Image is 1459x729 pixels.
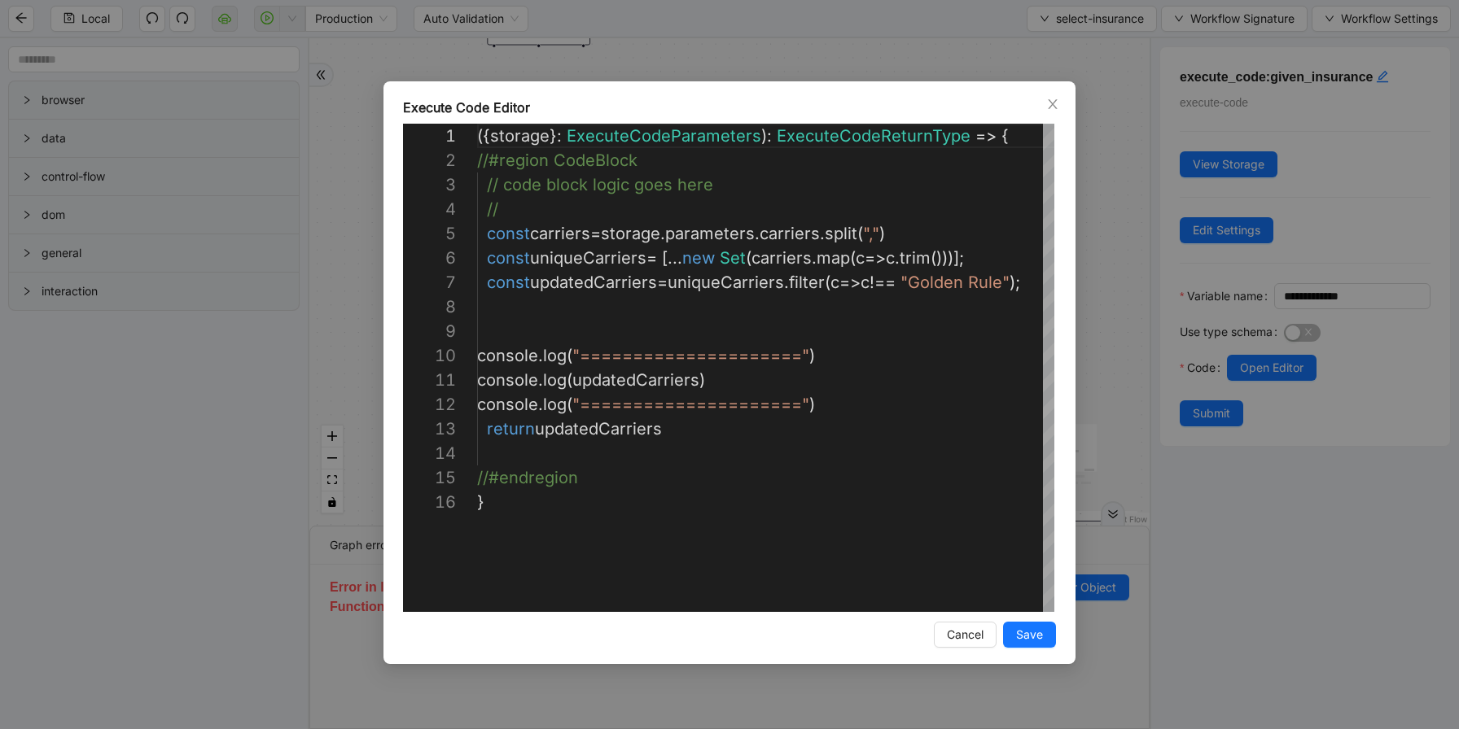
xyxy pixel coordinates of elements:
span: ( [850,248,856,268]
span: storage [490,126,550,146]
span: Cancel [947,626,984,644]
span: !== [870,273,896,292]
div: 1 [403,124,456,148]
span: = [657,273,668,292]
div: 2 [403,148,456,172]
span: ExecuteCodeParameters [567,126,761,146]
span: c [830,273,839,292]
span: uniqueCarriers [668,273,784,292]
span: . [538,346,543,365]
span: ) [879,224,885,243]
span: ExecuteCodeReturnType [777,126,970,146]
span: . [820,224,825,243]
span: [... [662,248,682,268]
button: Cancel [934,622,997,648]
span: { [1001,126,1009,146]
span: ( [857,224,863,243]
span: ): [761,126,772,146]
div: 5 [403,221,456,246]
div: 8 [403,295,456,319]
textarea: Editor content;Press Alt+F1 for Accessibility Options. [477,124,478,148]
div: 9 [403,319,456,343]
span: log [543,370,567,390]
span: . [755,224,760,243]
span: . [895,248,900,268]
span: }: [550,126,562,146]
span: updatedCarriers [530,273,657,292]
span: "=====================" [572,346,809,365]
div: 6 [403,246,456,270]
div: 13 [403,417,456,441]
div: 15 [403,465,456,490]
span: console [477,395,538,414]
span: . [784,273,789,292]
span: Set [720,248,746,268]
span: ( [825,273,830,292]
div: Execute Code Editor [403,98,1056,117]
span: . [538,370,543,390]
span: updatedCarriers [572,370,699,390]
span: = [646,248,657,268]
span: updatedCarriers [535,419,662,439]
div: 11 [403,368,456,392]
span: ( [567,346,572,365]
span: "," [863,224,879,243]
span: map [817,248,850,268]
div: 3 [403,172,456,197]
span: // code block logic goes here [487,175,713,194]
span: . [660,224,665,243]
span: c [886,248,895,268]
span: . [538,395,543,414]
span: storage [601,224,660,243]
span: close [1046,98,1059,111]
span: ( [567,370,572,390]
button: Close [1044,95,1062,113]
span: "=====================" [572,395,809,414]
span: //#region CodeBlock [477,151,637,170]
span: => [975,126,997,146]
span: return [487,419,535,439]
div: 12 [403,392,456,417]
span: //#endregion [477,468,578,487]
span: "Golden Rule" [900,273,1010,292]
span: => [839,273,861,292]
div: 10 [403,343,456,368]
span: split [825,224,857,243]
span: log [543,346,567,365]
span: Save [1016,626,1043,644]
span: ()))]; [931,248,964,268]
span: c [856,248,865,268]
span: } [477,492,484,512]
span: console [477,370,538,390]
span: const [487,224,530,243]
span: const [487,273,530,292]
span: ) [809,346,815,365]
div: 16 [403,490,456,514]
div: 4 [403,197,456,221]
span: console [477,346,538,365]
div: 7 [403,270,456,295]
span: ) [809,395,815,414]
span: . [812,248,817,268]
span: parameters [665,224,755,243]
span: ) [699,370,705,390]
span: trim [900,248,931,268]
span: => [865,248,886,268]
span: // [487,199,498,219]
span: new [682,248,715,268]
span: carriers [760,224,820,243]
span: = [590,224,601,243]
span: carriers [751,248,812,268]
span: ); [1010,273,1020,292]
span: ({ [477,126,490,146]
span: ( [567,395,572,414]
span: c [861,273,870,292]
button: Save [1003,622,1056,648]
span: filter [789,273,825,292]
span: ( [746,248,751,268]
span: uniqueCarriers [530,248,646,268]
span: carriers [530,224,590,243]
span: log [543,395,567,414]
span: const [487,248,530,268]
div: 14 [403,441,456,465]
